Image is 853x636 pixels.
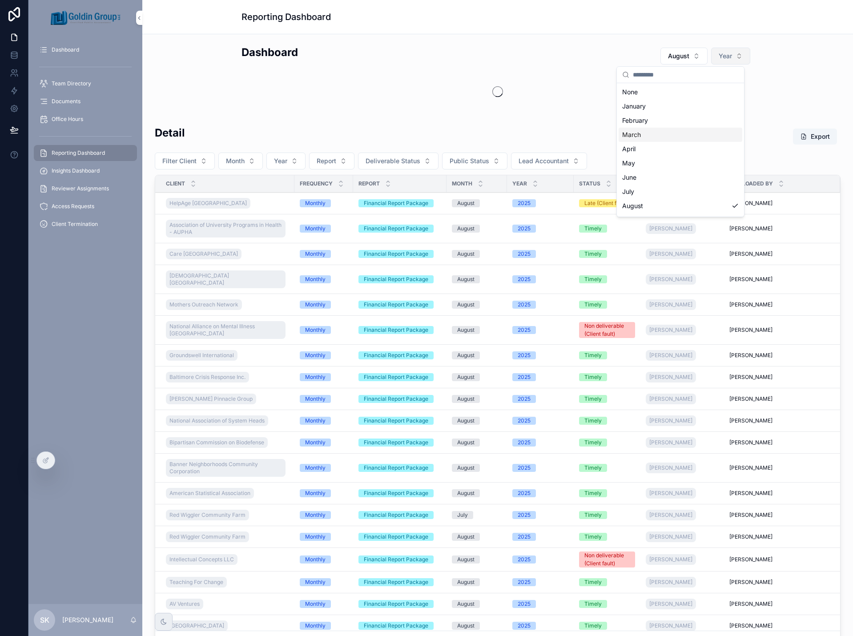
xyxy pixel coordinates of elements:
[646,272,724,286] a: [PERSON_NAME]
[668,52,689,60] span: August
[512,464,568,472] a: 2025
[518,326,531,334] div: 2025
[619,199,742,213] div: August
[52,185,109,192] span: Reviewer Assignments
[457,417,475,425] div: August
[512,199,568,207] a: 2025
[300,275,348,283] a: Monthly
[300,439,348,447] a: Monthly
[452,199,502,207] a: August
[358,464,441,472] a: Financial Report Package
[452,489,502,497] a: August
[617,83,744,217] div: Suggestions
[166,298,289,312] a: Mothers Outreach Network
[518,417,531,425] div: 2025
[366,157,420,165] span: Deliverable Status
[169,490,250,497] span: American Statistical Association
[584,301,602,309] div: Timely
[518,250,531,258] div: 2025
[457,250,475,258] div: August
[729,439,773,446] span: [PERSON_NAME]
[358,417,441,425] a: Financial Report Package
[519,157,569,165] span: Lead Accountant
[719,52,732,60] span: Year
[584,199,628,207] div: Late (Client fault)
[317,157,336,165] span: Report
[619,156,742,170] div: May
[169,250,238,258] span: Care [GEOGRAPHIC_DATA]
[646,350,696,361] a: [PERSON_NAME]
[266,153,306,169] button: Select Button
[300,351,348,359] a: Monthly
[579,464,635,472] a: Timely
[364,511,428,519] div: Financial Report Package
[518,275,531,283] div: 2025
[364,301,428,309] div: Financial Report Package
[646,370,724,384] a: [PERSON_NAME]
[518,489,531,497] div: 2025
[729,417,773,424] span: [PERSON_NAME]
[649,250,692,258] span: [PERSON_NAME]
[166,530,289,544] a: Red Wiggler Community Farm
[584,511,602,519] div: Timely
[452,511,502,519] a: July
[452,225,502,233] a: August
[646,461,724,475] a: [PERSON_NAME]
[729,439,829,446] a: [PERSON_NAME]
[646,372,696,382] a: [PERSON_NAME]
[457,439,475,447] div: August
[584,464,602,472] div: Timely
[619,113,742,128] div: February
[511,153,587,169] button: Select Button
[52,46,79,53] span: Dashboard
[169,417,265,424] span: National Association of System Heads
[518,225,531,233] div: 2025
[579,395,635,403] a: Timely
[646,463,696,473] a: [PERSON_NAME]
[646,437,696,448] a: [PERSON_NAME]
[646,221,724,236] a: [PERSON_NAME]
[584,417,602,425] div: Timely
[28,36,142,244] div: scrollable content
[579,439,635,447] a: Timely
[34,181,137,197] a: Reviewer Assignments
[649,395,692,403] span: [PERSON_NAME]
[305,395,326,403] div: Monthly
[166,392,289,406] a: [PERSON_NAME] Pinnacle Group
[729,395,829,403] a: [PERSON_NAME]
[358,199,441,207] a: Financial Report Package
[518,351,531,359] div: 2025
[166,348,289,362] a: Groundswell International
[512,250,568,258] a: 2025
[457,225,475,233] div: August
[649,352,692,359] span: [PERSON_NAME]
[579,275,635,283] a: Timely
[364,395,428,403] div: Financial Report Package
[729,200,773,207] span: [PERSON_NAME]
[584,322,630,338] div: Non deliverable (Client fault)
[34,163,137,179] a: Insights Dashboard
[169,352,234,359] span: Groundswell International
[226,157,245,165] span: Month
[166,299,242,310] a: Mothers Outreach Network
[34,145,137,161] a: Reporting Dashboard
[162,157,197,165] span: Filter Client
[166,249,241,259] a: Care [GEOGRAPHIC_DATA]
[305,301,326,309] div: Monthly
[457,326,475,334] div: August
[512,489,568,497] a: 2025
[305,250,326,258] div: Monthly
[649,511,692,519] span: [PERSON_NAME]
[649,374,692,381] span: [PERSON_NAME]
[729,200,829,207] a: [PERSON_NAME]
[452,250,502,258] a: August
[169,301,238,308] span: Mothers Outreach Network
[457,199,475,207] div: August
[358,250,441,258] a: Financial Report Package
[512,225,568,233] a: 2025
[34,76,137,92] a: Team Directory
[305,417,326,425] div: Monthly
[518,373,531,381] div: 2025
[729,490,829,497] a: [PERSON_NAME]
[169,461,282,475] span: Banner Neighborhoods Community Corporation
